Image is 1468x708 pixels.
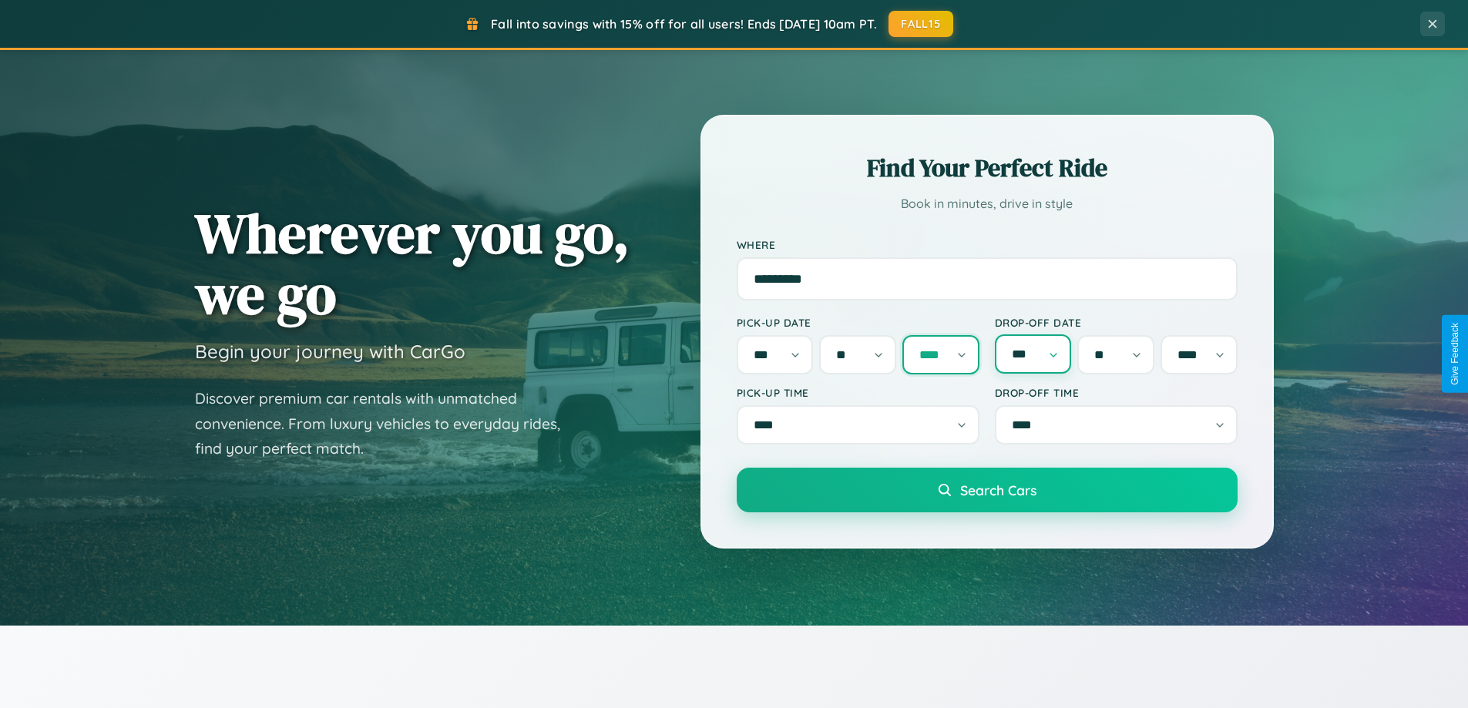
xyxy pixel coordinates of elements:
h3: Begin your journey with CarGo [195,340,465,363]
p: Book in minutes, drive in style [737,193,1238,215]
span: Fall into savings with 15% off for all users! Ends [DATE] 10am PT. [491,16,877,32]
label: Pick-up Time [737,386,979,399]
span: Search Cars [960,482,1036,498]
label: Drop-off Time [995,386,1238,399]
label: Where [737,238,1238,251]
label: Drop-off Date [995,316,1238,329]
div: Give Feedback [1450,323,1460,385]
h1: Wherever you go, we go [195,203,630,324]
label: Pick-up Date [737,316,979,329]
button: FALL15 [889,11,953,37]
h2: Find Your Perfect Ride [737,151,1238,185]
p: Discover premium car rentals with unmatched convenience. From luxury vehicles to everyday rides, ... [195,386,580,461]
button: Search Cars [737,468,1238,512]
